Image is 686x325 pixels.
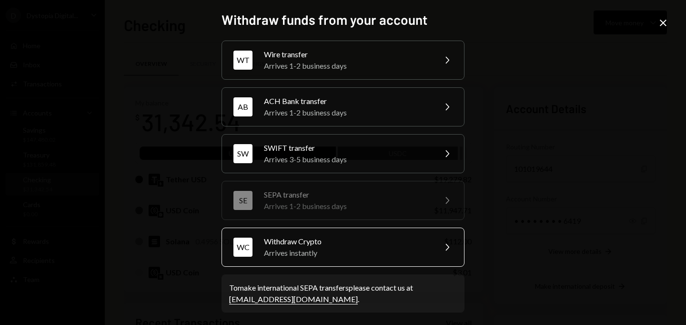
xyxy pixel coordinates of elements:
[222,87,464,126] button: ABACH Bank transferArrives 1-2 business days
[229,294,358,304] a: [EMAIL_ADDRESS][DOMAIN_NAME]
[264,142,430,154] div: SWIFT transfer
[264,189,430,200] div: SEPA transfer
[264,154,430,165] div: Arrives 3-5 business days
[233,238,252,257] div: WC
[264,49,430,60] div: Wire transfer
[222,10,464,29] h2: Withdraw funds from your account
[229,282,457,305] div: To make international SEPA transfers please contact us at .
[222,41,464,80] button: WTWire transferArrives 1-2 business days
[233,97,252,116] div: AB
[222,228,464,267] button: WCWithdraw CryptoArrives instantly
[222,181,464,220] button: SESEPA transferArrives 1-2 business days
[222,134,464,173] button: SWSWIFT transferArrives 3-5 business days
[264,200,430,212] div: Arrives 1-2 business days
[264,236,430,247] div: Withdraw Crypto
[264,107,430,118] div: Arrives 1-2 business days
[264,95,430,107] div: ACH Bank transfer
[264,247,430,259] div: Arrives instantly
[233,144,252,163] div: SW
[264,60,430,72] div: Arrives 1-2 business days
[233,191,252,210] div: SE
[233,51,252,70] div: WT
